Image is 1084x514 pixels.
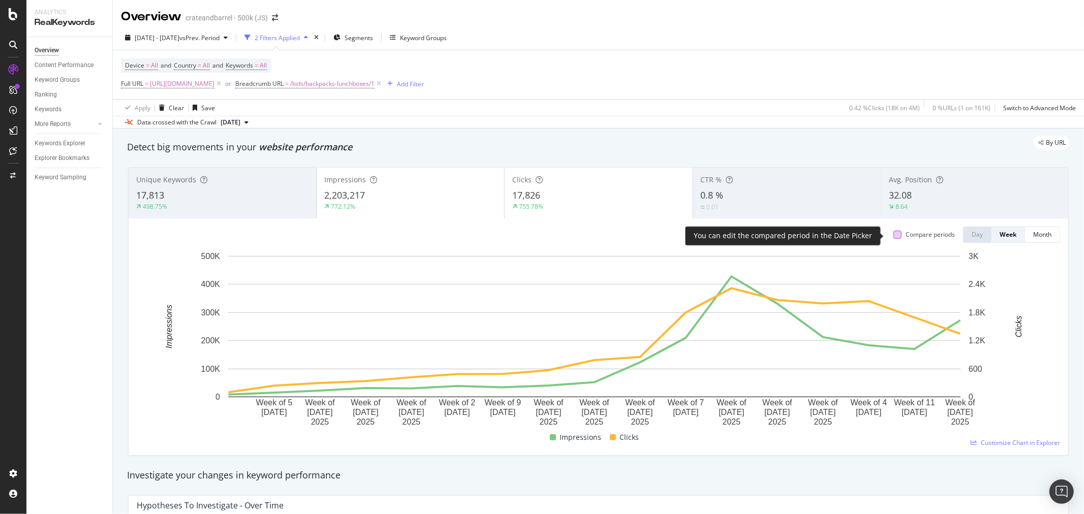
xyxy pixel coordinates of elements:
text: Week of [945,398,975,407]
text: [DATE] [398,408,424,416]
div: Apply [135,104,150,112]
text: [DATE] [261,408,287,416]
span: Clicks [620,431,639,443]
div: Keywords [35,104,61,115]
div: 0.42 % Clicks ( 18K on 4M ) [849,104,920,112]
div: Ranking [35,89,57,100]
div: Data crossed with the Crawl [137,118,216,127]
a: More Reports [35,119,95,130]
button: Save [189,100,215,116]
div: RealKeywords [35,17,104,28]
a: Explorer Bookmarks [35,153,105,164]
span: Country [174,61,196,70]
span: [DATE] - [DATE] [135,34,179,42]
text: [DATE] [536,408,561,416]
div: Hypotheses to Investigate - Over Time [137,500,284,510]
text: Week of [717,398,747,407]
div: Add Filter [397,80,424,88]
div: 498.75% [143,202,167,211]
text: 0 [969,393,973,401]
span: Full URL [121,79,143,88]
button: Switch to Advanced Mode [999,100,1076,116]
div: You can edit the compared period in the Date Picker [694,231,872,241]
text: 400K [201,280,221,288]
button: Segments [329,29,377,46]
a: Overview [35,45,105,56]
text: 2025 [357,417,375,426]
text: 0 [215,393,220,401]
text: 2025 [951,417,970,426]
div: 0.01 [707,203,719,211]
span: and [212,61,223,70]
text: [DATE] [581,408,607,416]
a: Keywords Explorer [35,138,105,149]
span: = [198,61,201,70]
span: Breadcrumb URL [235,79,284,88]
button: [DATE] - [DATE]vsPrev. Period [121,29,232,46]
text: [DATE] [902,408,927,416]
div: Analytics [35,8,104,17]
text: [DATE] [810,408,835,416]
div: or [225,79,231,88]
text: [DATE] [764,408,790,416]
text: 2025 [585,417,604,426]
div: More Reports [35,119,71,130]
span: Clicks [512,175,532,184]
a: Keywords [35,104,105,115]
button: Week [992,227,1025,243]
span: Impressions [324,175,366,184]
text: 2025 [540,417,558,426]
text: 2.4K [969,280,985,288]
button: Day [963,227,992,243]
button: Add Filter [383,78,424,90]
div: 772.12% [331,202,355,211]
text: 1.2K [969,336,985,345]
span: 17,826 [512,189,540,201]
div: Week [1000,230,1016,239]
text: 2025 [311,417,329,426]
a: Customize Chart in Explorer [971,438,1060,447]
text: Week of 5 [256,398,293,407]
span: /kids/backpacks-lunchboxes/1 [290,77,375,91]
button: 2 Filters Applied [240,29,312,46]
text: 300K [201,308,221,317]
span: 32.08 [889,189,912,201]
text: 2025 [814,417,832,426]
text: Clicks [1014,316,1023,338]
a: Content Performance [35,60,105,71]
text: [DATE] [719,408,744,416]
text: [DATE] [673,408,698,416]
span: 2,203,217 [324,189,365,201]
span: Device [125,61,144,70]
text: [DATE] [444,408,470,416]
span: vs Prev. Period [179,34,220,42]
div: Investigate your changes in keyword performance [127,469,1070,482]
span: Segments [345,34,373,42]
text: Week of 11 [894,398,935,407]
text: [DATE] [353,408,378,416]
div: Overview [35,45,59,56]
span: Customize Chart in Explorer [981,438,1060,447]
span: Impressions [560,431,602,443]
text: Week of [534,398,564,407]
div: legacy label [1034,136,1070,150]
div: Switch to Advanced Mode [1003,104,1076,112]
div: Month [1033,230,1051,239]
div: Clear [169,104,184,112]
div: Compare periods [906,230,955,239]
a: Keyword Groups [35,75,105,85]
text: 2025 [723,417,741,426]
span: 17,813 [136,189,164,201]
text: 200K [201,336,221,345]
text: Week of [808,398,838,407]
text: 2025 [402,417,421,426]
img: Equal [701,206,705,209]
span: = [145,79,148,88]
div: 755.78% [519,202,543,211]
text: Week of [579,398,609,407]
text: Week of [396,398,426,407]
svg: A chart. [137,251,1052,427]
span: Unique Keywords [136,175,196,184]
span: Avg. Position [889,175,932,184]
